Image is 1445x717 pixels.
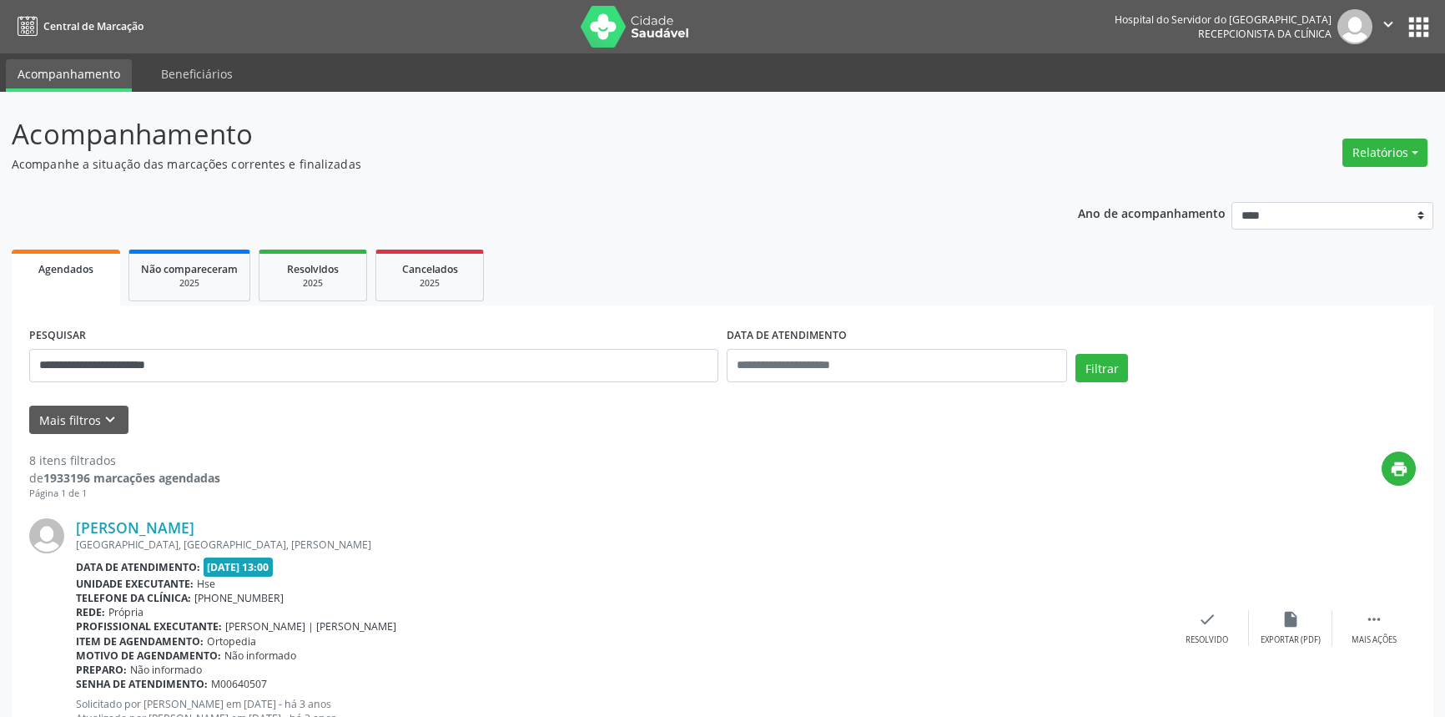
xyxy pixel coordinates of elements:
[101,411,119,429] i: keyboard_arrow_down
[76,663,127,677] b: Preparo:
[1382,452,1416,486] button: print
[1198,27,1332,41] span: Recepcionista da clínica
[1365,610,1383,629] i: 
[1281,610,1300,629] i: insert_drive_file
[29,323,86,349] label: PESQUISAR
[38,262,93,276] span: Agendados
[1078,202,1226,223] p: Ano de acompanhamento
[197,577,215,591] span: Hse
[225,619,396,634] span: [PERSON_NAME] | [PERSON_NAME]
[141,262,238,276] span: Não compareceram
[1390,460,1408,478] i: print
[194,591,284,605] span: [PHONE_NUMBER]
[204,558,274,577] span: [DATE] 13:00
[76,605,105,619] b: Rede:
[6,59,132,92] a: Acompanhamento
[76,634,204,649] b: Item de agendamento:
[207,634,256,649] span: Ortopedia
[29,406,128,435] button: Mais filtroskeyboard_arrow_down
[1075,354,1128,382] button: Filtrar
[76,677,208,691] b: Senha de atendimento:
[1342,139,1427,167] button: Relatórios
[108,605,143,619] span: Própria
[1379,15,1397,33] i: 
[29,452,220,469] div: 8 itens filtrados
[76,619,222,634] b: Profissional executante:
[1115,13,1332,27] div: Hospital do Servidor do [GEOGRAPHIC_DATA]
[76,591,191,605] b: Telefone da clínica:
[12,155,1007,173] p: Acompanhe a situação das marcações correntes e finalizadas
[43,470,220,486] strong: 1933196 marcações agendadas
[1352,634,1397,646] div: Mais ações
[130,663,202,677] span: Não informado
[29,518,64,553] img: img
[271,277,355,290] div: 2025
[12,13,143,40] a: Central de Marcação
[1404,13,1433,42] button: apps
[211,677,267,691] span: M00640507
[12,114,1007,155] p: Acompanhamento
[29,487,220,501] div: Página 1 de 1
[29,469,220,487] div: de
[76,518,194,537] a: [PERSON_NAME]
[1261,634,1321,646] div: Exportar (PDF)
[76,538,1166,552] div: [GEOGRAPHIC_DATA], [GEOGRAPHIC_DATA], [PERSON_NAME]
[1198,610,1216,629] i: check
[224,649,296,663] span: Não informado
[1337,9,1372,44] img: img
[1186,634,1228,646] div: Resolvido
[76,649,221,663] b: Motivo de agendamento:
[76,560,200,574] b: Data de atendimento:
[76,577,194,591] b: Unidade executante:
[149,59,244,88] a: Beneficiários
[43,19,143,33] span: Central de Marcação
[1372,9,1404,44] button: 
[727,323,847,349] label: DATA DE ATENDIMENTO
[141,277,238,290] div: 2025
[402,262,458,276] span: Cancelados
[287,262,339,276] span: Resolvidos
[388,277,471,290] div: 2025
